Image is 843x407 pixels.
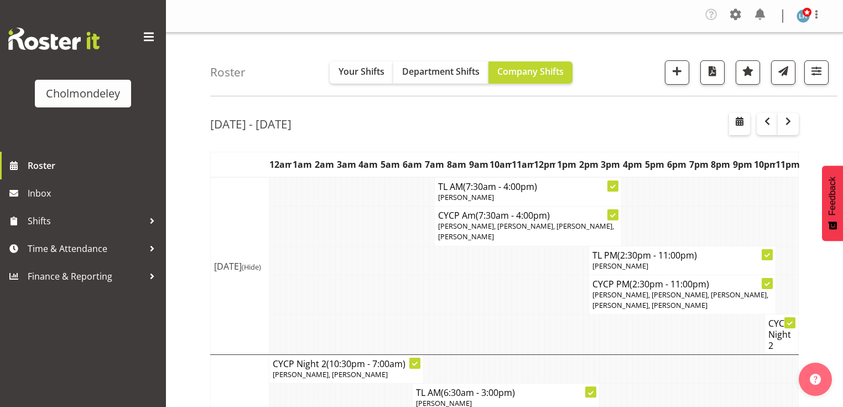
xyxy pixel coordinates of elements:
th: 9am [467,152,490,178]
th: 1pm [555,152,577,178]
th: 9pm [732,152,754,178]
span: [PERSON_NAME], [PERSON_NAME], [PERSON_NAME], [PERSON_NAME], [PERSON_NAME] [592,290,768,310]
span: Finance & Reporting [28,268,144,285]
span: [PERSON_NAME] [592,261,648,271]
span: Shifts [28,213,144,229]
span: Roster [28,157,160,174]
span: Inbox [28,185,160,202]
th: 10am [490,152,512,178]
th: 12am [269,152,292,178]
span: Your Shifts [339,65,384,78]
h4: CYCP Night 2 [273,358,420,369]
th: 11pm [776,152,798,178]
button: Send a list of all shifts for the selected filtered period to all rostered employees. [771,60,795,85]
span: (Hide) [242,262,261,272]
th: 7pm [688,152,710,178]
button: Feedback - Show survey [822,166,843,241]
span: Company Shifts [497,65,564,78]
button: Download a PDF of the roster according to the set date range. [700,60,725,85]
button: Filter Shifts [804,60,829,85]
th: 5pm [644,152,666,178]
span: [PERSON_NAME], [PERSON_NAME], [PERSON_NAME], [PERSON_NAME] [438,221,614,241]
h4: TL PM [592,250,772,261]
div: Cholmondeley [46,85,120,102]
th: 3pm [600,152,622,178]
th: 12pm [534,152,556,178]
img: Rosterit website logo [8,28,100,50]
th: 8pm [710,152,732,178]
span: Department Shifts [402,65,480,78]
span: [PERSON_NAME], [PERSON_NAME] [273,369,388,379]
span: (2:30pm - 11:00pm) [617,249,697,261]
button: Department Shifts [393,61,488,84]
th: 6pm [665,152,688,178]
h4: TL AM [416,387,596,398]
th: 1am [292,152,314,178]
span: [PERSON_NAME] [438,192,494,202]
th: 4pm [622,152,644,178]
span: (6:30am - 3:00pm) [441,387,515,399]
h4: TL AM [438,181,618,192]
th: 3am [335,152,357,178]
th: 2pm [577,152,600,178]
h2: [DATE] - [DATE] [210,117,292,131]
button: Company Shifts [488,61,573,84]
button: Highlight an important date within the roster. [736,60,760,85]
span: Time & Attendance [28,240,144,257]
h4: Roster [210,66,246,79]
th: 11am [512,152,534,178]
th: 8am [445,152,467,178]
img: help-xxl-2.png [810,374,821,385]
th: 5am [379,152,402,178]
td: [DATE] [211,177,269,355]
button: Add a new shift [665,60,689,85]
th: 6am [402,152,424,178]
h4: CYCP PM [592,279,772,290]
span: (7:30am - 4:00pm) [476,209,550,221]
h4: CYCP Am [438,210,618,221]
button: Select a specific date within the roster. [729,113,750,135]
button: Your Shifts [330,61,393,84]
h4: CYCP Night 2 [768,318,795,351]
span: (7:30am - 4:00pm) [463,181,537,193]
img: lisa-hurry756.jpg [797,9,810,23]
th: 7am [423,152,445,178]
span: (10:30pm - 7:00am) [326,358,405,370]
span: (2:30pm - 11:00pm) [629,278,709,290]
th: 4am [357,152,379,178]
th: 10pm [754,152,776,178]
span: Feedback [828,177,837,215]
th: 2am [313,152,335,178]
